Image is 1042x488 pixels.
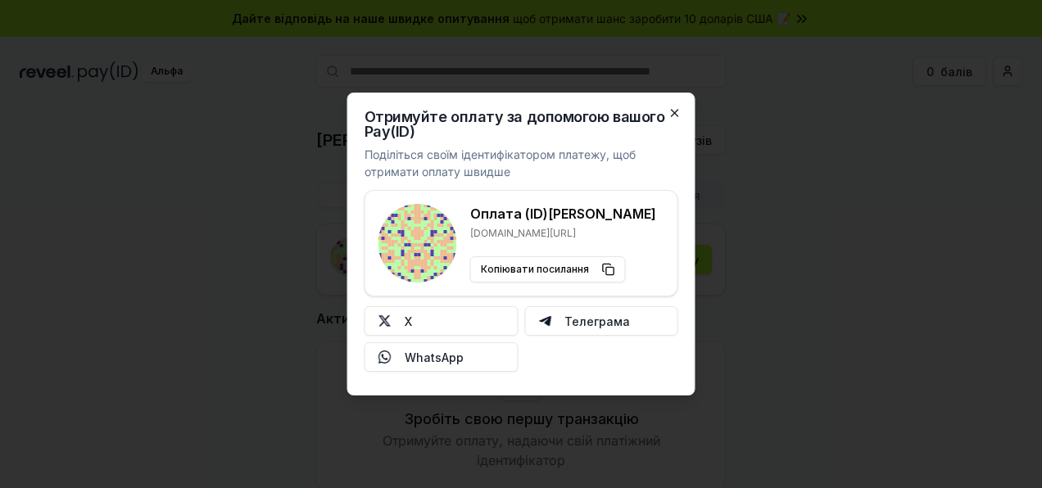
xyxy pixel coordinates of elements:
font: Поділіться своїм ідентифікатором платежу, щоб отримати оплату швидше [365,147,636,178]
font: Копіювати посилання [481,263,589,275]
font: Телеграма [564,314,630,328]
font: Х [405,314,412,328]
button: Телеграма [524,306,678,336]
img: WhatsApp [378,350,392,364]
font: [DOMAIN_NAME][URL] [470,227,576,239]
font: Оплата (ID) [470,206,548,222]
font: [PERSON_NAME] [548,206,656,222]
font: Отримуйте оплату за допомогою вашого Pay(ID) [365,108,665,140]
img: Телеграма [538,314,551,328]
img: Х [378,314,392,328]
font: WhatsApp [405,350,464,364]
button: WhatsApp [365,342,519,372]
button: Копіювати посилання [470,256,626,282]
button: Х [365,306,519,336]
